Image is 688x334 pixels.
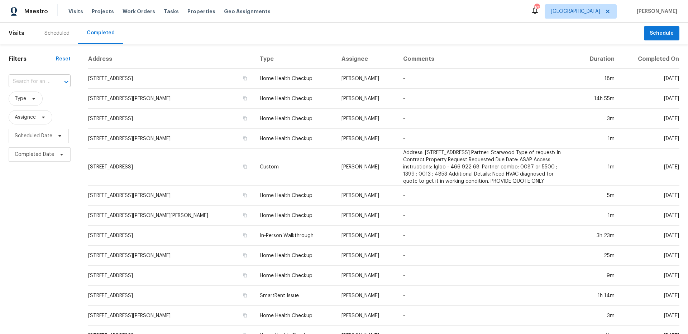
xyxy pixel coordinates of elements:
td: [DATE] [620,69,679,89]
span: Properties [187,8,215,15]
button: Copy Address [242,163,248,170]
td: [STREET_ADDRESS][PERSON_NAME] [88,89,254,109]
span: [PERSON_NAME] [634,8,677,15]
td: 3h 23m [575,226,620,246]
td: [STREET_ADDRESS] [88,226,254,246]
td: - [397,186,575,206]
td: Home Health Checkup [254,129,336,149]
div: 103 [534,4,539,11]
span: Completed Date [15,151,54,158]
span: Work Orders [123,8,155,15]
td: [STREET_ADDRESS] [88,286,254,306]
td: [DATE] [620,89,679,109]
span: Schedule [650,29,674,38]
button: Copy Address [242,272,248,279]
button: Copy Address [242,212,248,218]
button: Copy Address [242,232,248,239]
span: Visits [68,8,83,15]
td: - [397,129,575,149]
button: Copy Address [242,292,248,299]
td: [PERSON_NAME] [336,149,397,186]
td: [DATE] [620,286,679,306]
td: [STREET_ADDRESS] [88,149,254,186]
td: [PERSON_NAME] [336,186,397,206]
td: [PERSON_NAME] [336,69,397,89]
td: 25m [575,246,620,266]
td: Home Health Checkup [254,206,336,226]
td: - [397,69,575,89]
td: [DATE] [620,129,679,149]
button: Copy Address [242,312,248,319]
td: 1m [575,129,620,149]
td: [PERSON_NAME] [336,306,397,326]
td: [STREET_ADDRESS] [88,69,254,89]
th: Duration [575,50,620,69]
td: [DATE] [620,246,679,266]
td: [DATE] [620,266,679,286]
td: Custom [254,149,336,186]
button: Copy Address [242,135,248,142]
button: Copy Address [242,252,248,259]
th: Assignee [336,50,397,69]
div: Completed [87,29,115,36]
span: Type [15,95,26,102]
button: Copy Address [242,115,248,122]
div: Reset [56,55,71,63]
td: [DATE] [620,109,679,129]
button: Copy Address [242,95,248,102]
td: [DATE] [620,149,679,186]
h1: Filters [9,55,56,63]
td: - [397,226,575,246]
td: Home Health Checkup [254,306,336,326]
button: Copy Address [242,192,248,198]
span: Scheduled Date [15,132,52,139]
td: Address: [STREET_ADDRESS] Partner: Starwood Type of request: In Contract Property Request Request... [397,149,575,186]
td: [DATE] [620,226,679,246]
span: Maestro [24,8,48,15]
td: Home Health Checkup [254,186,336,206]
td: [STREET_ADDRESS] [88,266,254,286]
td: [PERSON_NAME] [336,246,397,266]
th: Completed On [620,50,679,69]
span: [GEOGRAPHIC_DATA] [551,8,600,15]
span: Projects [92,8,114,15]
td: 14h 55m [575,89,620,109]
span: Visits [9,25,24,41]
td: 9m [575,266,620,286]
td: [DATE] [620,186,679,206]
th: Address [88,50,254,69]
td: Home Health Checkup [254,109,336,129]
td: [DATE] [620,206,679,226]
td: [PERSON_NAME] [336,226,397,246]
td: [STREET_ADDRESS][PERSON_NAME][PERSON_NAME] [88,206,254,226]
button: Open [61,77,71,87]
span: Tasks [164,9,179,14]
td: [STREET_ADDRESS] [88,109,254,129]
td: Home Health Checkup [254,69,336,89]
td: - [397,246,575,266]
td: 1m [575,206,620,226]
td: [DATE] [620,306,679,326]
td: [PERSON_NAME] [336,129,397,149]
th: Comments [397,50,575,69]
td: - [397,286,575,306]
td: - [397,109,575,129]
td: Home Health Checkup [254,246,336,266]
td: [PERSON_NAME] [336,266,397,286]
td: 3m [575,306,620,326]
span: Geo Assignments [224,8,271,15]
td: [PERSON_NAME] [336,89,397,109]
div: Scheduled [44,30,70,37]
td: [PERSON_NAME] [336,109,397,129]
td: [STREET_ADDRESS][PERSON_NAME] [88,129,254,149]
td: [PERSON_NAME] [336,206,397,226]
td: Home Health Checkup [254,266,336,286]
td: - [397,266,575,286]
button: Schedule [644,26,679,41]
th: Type [254,50,336,69]
td: - [397,306,575,326]
td: Home Health Checkup [254,89,336,109]
td: 18m [575,69,620,89]
td: 3m [575,109,620,129]
button: Copy Address [242,75,248,82]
